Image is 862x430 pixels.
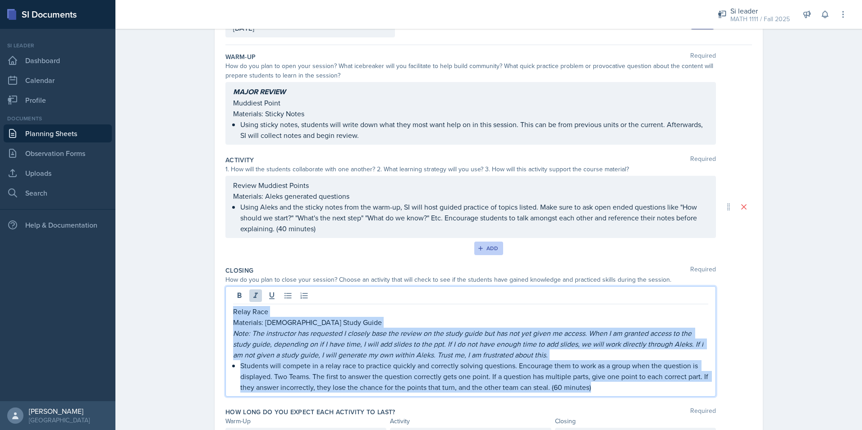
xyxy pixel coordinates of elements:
[4,144,112,162] a: Observation Forms
[4,41,112,50] div: Si leader
[29,407,90,416] div: [PERSON_NAME]
[233,306,708,317] p: Relay Race
[690,266,716,275] span: Required
[4,114,112,123] div: Documents
[240,360,708,393] p: Students will compete in a relay race to practice quickly and correctly solving questions. Encour...
[233,87,286,97] em: MAJOR REVIEW
[4,51,112,69] a: Dashboard
[690,52,716,61] span: Required
[225,61,716,80] div: How do you plan to open your session? What icebreaker will you facilitate to help build community...
[233,180,708,191] p: Review Muddiest Points
[225,275,716,284] div: How do you plan to close your session? Choose an activity that will check to see if the students ...
[474,242,504,255] button: Add
[225,156,254,165] label: Activity
[4,124,112,142] a: Planning Sheets
[555,416,716,426] div: Closing
[730,14,790,24] div: MATH 1111 / Fall 2025
[225,416,386,426] div: Warm-Up
[4,184,112,202] a: Search
[233,97,708,108] p: Muddiest Point
[4,164,112,182] a: Uploads
[4,91,112,109] a: Profile
[240,201,708,234] p: Using Aleks and the sticky notes from the warm-up, SI will host guided practice of topics listed....
[4,71,112,89] a: Calendar
[240,119,708,141] p: Using sticky notes, students will write down what they most want help on in this session. This ca...
[29,416,90,425] div: [GEOGRAPHIC_DATA]
[233,108,708,119] p: Materials: Sticky Notes
[225,52,256,61] label: Warm-Up
[225,266,253,275] label: Closing
[4,216,112,234] div: Help & Documentation
[730,5,790,16] div: Si leader
[690,407,716,416] span: Required
[233,317,708,328] p: Materials: [DEMOGRAPHIC_DATA] Study Guide
[390,416,551,426] div: Activity
[233,328,705,360] em: Note: The instructor has requested I closely base the review on the study guide but has not yet g...
[233,191,708,201] p: Materials: Aleks generated questions
[225,407,395,416] label: How long do you expect each activity to last?
[225,165,716,174] div: 1. How will the students collaborate with one another? 2. What learning strategy will you use? 3....
[479,245,499,252] div: Add
[690,156,716,165] span: Required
